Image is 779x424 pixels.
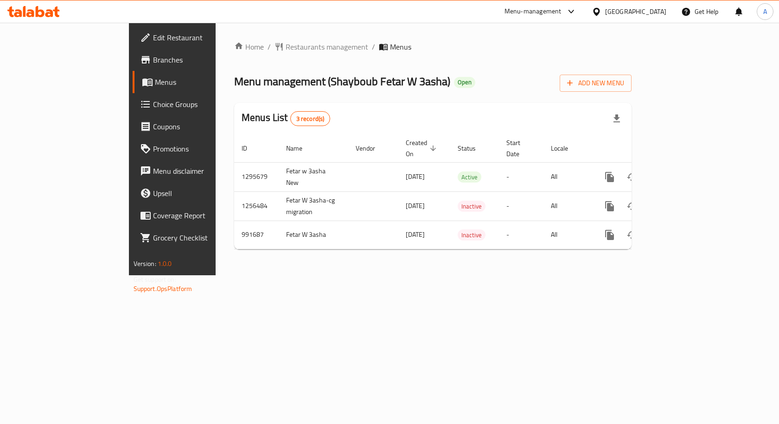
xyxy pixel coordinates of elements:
span: Restaurants management [286,41,368,52]
span: Promotions [153,143,252,154]
span: ID [242,143,259,154]
span: 3 record(s) [291,114,330,123]
button: more [599,195,621,217]
a: Coupons [133,115,259,138]
div: Total records count [290,111,331,126]
span: Vendor [356,143,387,154]
span: [DATE] [406,200,425,212]
span: Grocery Checklist [153,232,252,243]
a: Grocery Checklist [133,227,259,249]
span: Branches [153,54,252,65]
span: Choice Groups [153,99,252,110]
div: [GEOGRAPHIC_DATA] [605,6,666,17]
button: Change Status [621,195,643,217]
a: Support.OpsPlatform [134,283,192,295]
li: / [372,41,375,52]
button: more [599,224,621,246]
button: more [599,166,621,188]
td: Fetar W 3asha [279,221,348,249]
span: Active [458,172,481,183]
a: Edit Restaurant [133,26,259,49]
table: enhanced table [234,134,695,249]
span: Start Date [506,137,532,159]
span: Coverage Report [153,210,252,221]
li: / [268,41,271,52]
span: Inactive [458,230,485,240]
a: Branches [133,49,259,71]
span: Status [458,143,488,154]
td: Fetar W 3asha-cg migration [279,191,348,221]
span: Version: [134,258,156,270]
button: Change Status [621,224,643,246]
span: Menus [155,76,252,88]
td: All [543,162,591,191]
span: Locale [551,143,580,154]
span: Open [454,78,475,86]
td: All [543,191,591,221]
a: Coverage Report [133,204,259,227]
span: 1.0.0 [158,258,172,270]
div: Open [454,77,475,88]
td: - [499,221,543,249]
button: Change Status [621,166,643,188]
span: [DATE] [406,171,425,183]
span: Edit Restaurant [153,32,252,43]
nav: breadcrumb [234,41,632,52]
a: Menu disclaimer [133,160,259,182]
span: Menu management ( Shayboub Fetar W 3asha ) [234,71,450,92]
span: [DATE] [406,228,425,240]
td: Fetar w 3asha New [279,162,348,191]
span: A [763,6,767,17]
a: Promotions [133,138,259,160]
div: Export file [606,108,628,130]
span: Inactive [458,201,485,212]
span: Created On [406,137,439,159]
td: All [543,221,591,249]
th: Actions [591,134,695,163]
a: Upsell [133,182,259,204]
div: Menu-management [504,6,562,17]
span: Coupons [153,121,252,132]
span: Menu disclaimer [153,165,252,177]
a: Choice Groups [133,93,259,115]
span: Upsell [153,188,252,199]
h2: Menus List [242,111,330,126]
td: - [499,162,543,191]
span: Menus [390,41,411,52]
td: - [499,191,543,221]
a: Menus [133,71,259,93]
span: Name [286,143,314,154]
span: Get support on: [134,273,176,285]
button: Add New Menu [560,75,632,92]
a: Restaurants management [275,41,368,52]
span: Add New Menu [567,77,624,89]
